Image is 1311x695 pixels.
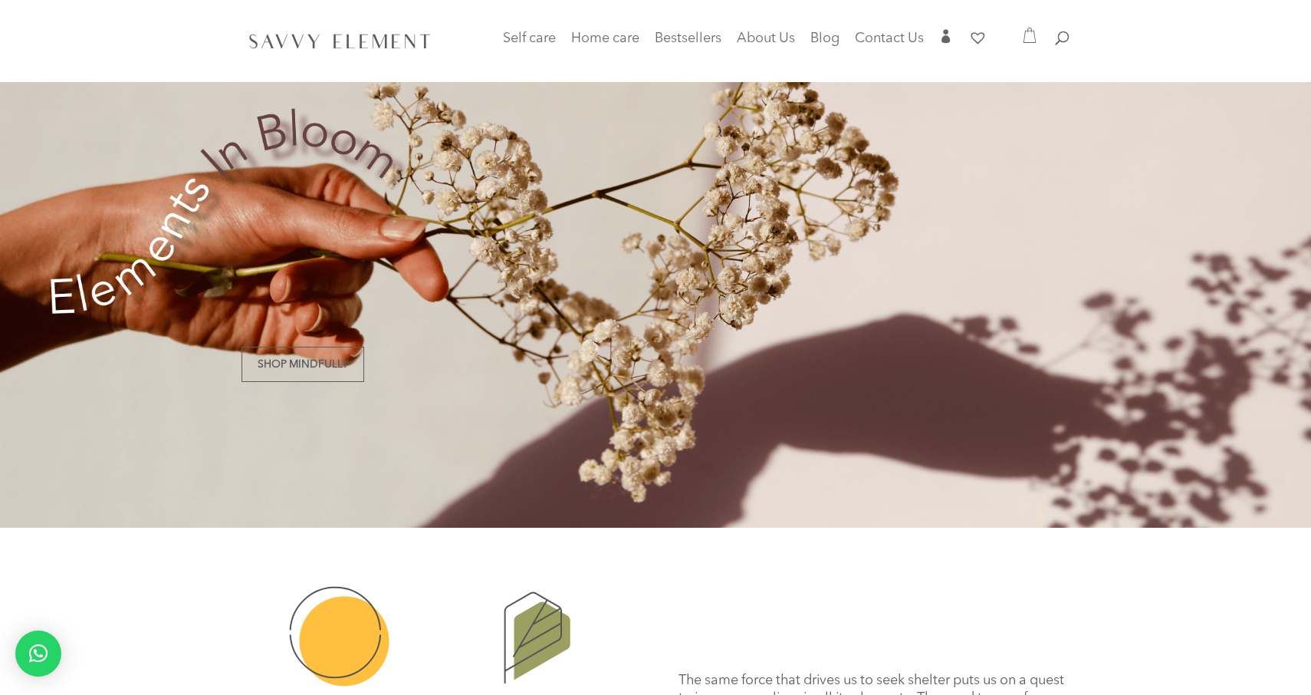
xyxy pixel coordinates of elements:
span: Bestsellers [655,31,721,45]
span: Self care [503,31,556,45]
a: Shop Mindfully [242,347,364,382]
a: Contact Us [855,33,924,54]
a: Blog [810,33,839,54]
a: Self care [503,33,556,64]
a:  [939,29,953,54]
span: Blog [810,31,839,45]
span: About Us [737,31,795,45]
img: green [494,583,577,691]
a: Home care [571,33,639,64]
span: Contact Us [855,31,924,45]
img: sustainable [285,583,393,690]
span:  [939,29,953,43]
span: Home care [571,31,639,45]
a: Bestsellers [655,33,721,54]
a: About Us [737,33,795,54]
img: SavvyElement [245,28,435,53]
